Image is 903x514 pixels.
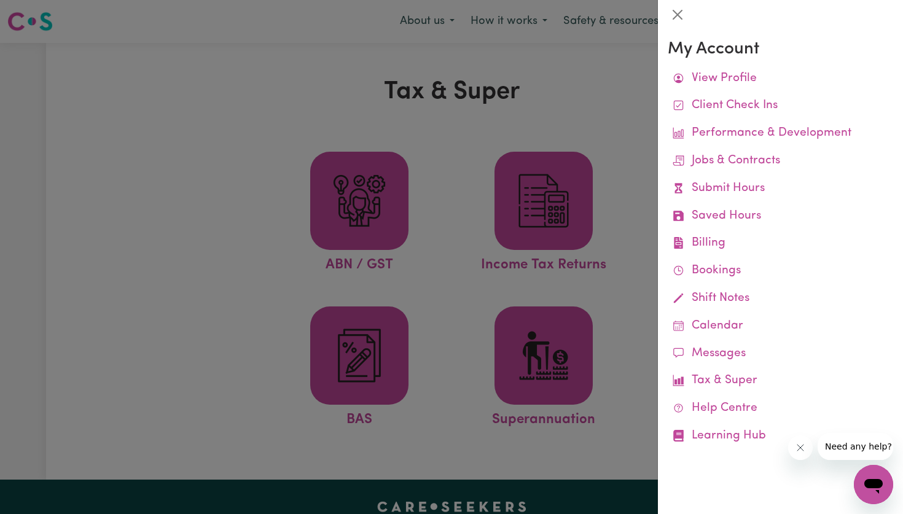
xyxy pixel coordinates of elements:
[668,340,893,368] a: Messages
[668,120,893,147] a: Performance & Development
[668,367,893,395] a: Tax & Super
[818,433,893,460] iframe: Message from company
[668,92,893,120] a: Client Check Ins
[854,465,893,504] iframe: Button to launch messaging window
[668,147,893,175] a: Jobs & Contracts
[668,39,893,60] h3: My Account
[668,422,893,450] a: Learning Hub
[668,313,893,340] a: Calendar
[788,435,813,460] iframe: Close message
[668,65,893,93] a: View Profile
[668,257,893,285] a: Bookings
[668,5,687,25] button: Close
[668,230,893,257] a: Billing
[668,175,893,203] a: Submit Hours
[668,285,893,313] a: Shift Notes
[668,203,893,230] a: Saved Hours
[668,395,893,422] a: Help Centre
